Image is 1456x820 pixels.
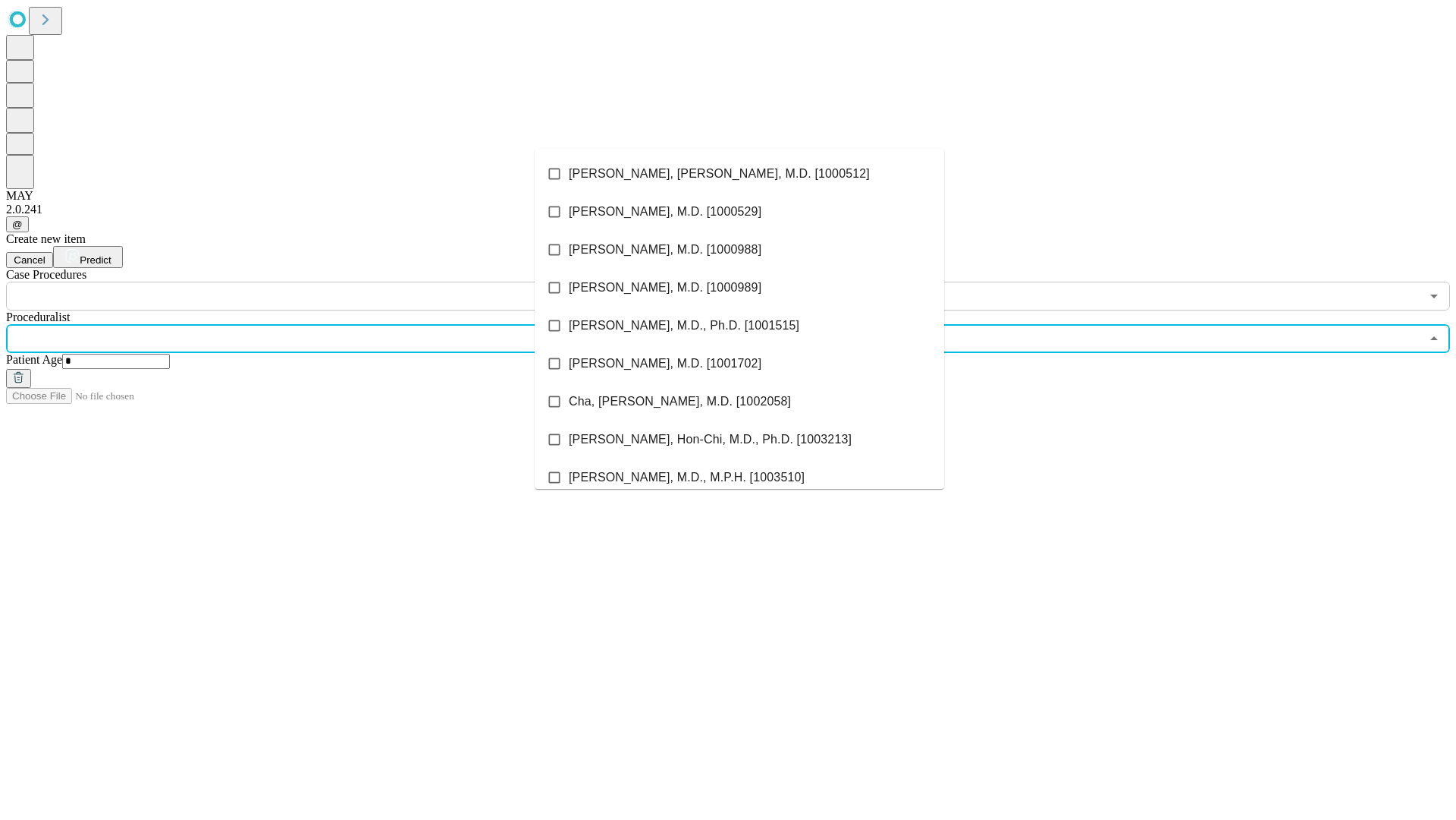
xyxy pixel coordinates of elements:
[569,468,805,487] span: [PERSON_NAME], M.D., M.P.H. [1003510]
[6,311,70,323] span: Proceduralist
[6,268,86,281] span: Scheduled Procedure
[1423,328,1445,349] button: Close
[569,317,799,335] span: [PERSON_NAME], M.D., Ph.D. [1001515]
[569,430,852,449] span: [PERSON_NAME], Hon-Chi, M.D., Ph.D. [1003213]
[6,252,53,268] button: Cancel
[14,254,45,266] span: Cancel
[569,241,761,259] span: [PERSON_NAME], M.D. [1000988]
[6,189,1450,203] div: MAY
[1423,285,1445,307] button: Open
[569,279,761,297] span: [PERSON_NAME], M.D. [1000989]
[80,254,111,266] span: Predict
[6,203,1450,216] div: 2.0.241
[569,355,761,373] span: [PERSON_NAME], M.D. [1001702]
[569,393,791,411] span: Cha, [PERSON_NAME], M.D. [1002058]
[6,232,86,245] span: Create new item
[12,219,23,230] span: @
[569,165,870,183] span: [PERSON_NAME], [PERSON_NAME], M.D. [1000512]
[6,216,29,232] button: @
[569,203,761,221] span: [PERSON_NAME], M.D. [1000529]
[6,353,62,366] span: Patient Age
[53,246,123,268] button: Predict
